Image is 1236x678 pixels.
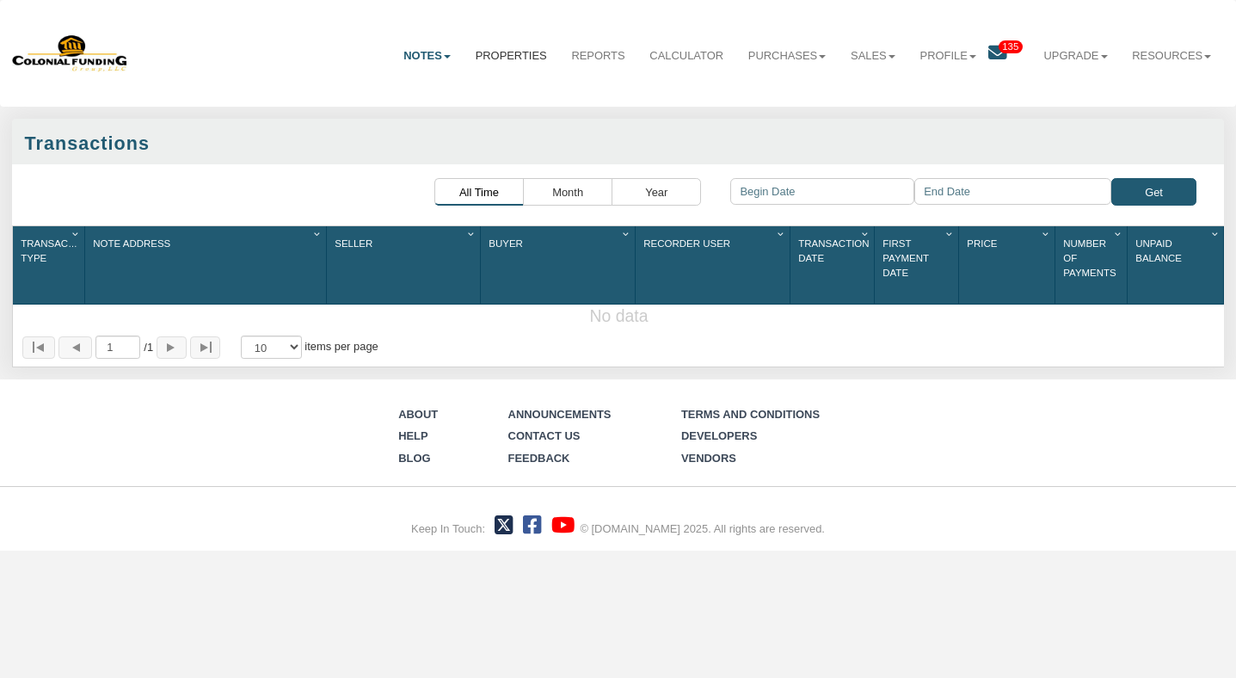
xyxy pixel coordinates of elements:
div: Sort None [89,232,326,256]
div: Sort None [330,232,480,256]
div: Transactions [24,131,1211,157]
button: Year [612,178,701,206]
div: No data [13,305,1224,329]
a: Developers [681,429,757,442]
a: Profile [907,35,988,77]
a: 135 [988,35,1031,77]
div: Note Address Sort None [89,232,326,256]
span: Buyer [489,238,523,249]
div: Recorder User Sort None [639,232,790,256]
span: Price [967,238,997,249]
a: Purchases [735,35,838,77]
input: End Date [914,178,1111,205]
div: Column Menu [619,226,635,242]
div: Seller Sort None [330,232,480,256]
a: Blog [398,452,430,465]
input: Begin Date [730,178,914,205]
div: Column Menu [1208,226,1224,242]
div: Column Menu [774,226,790,242]
div: Transaction Type Sort None [16,232,84,271]
div: Sort None [962,232,1055,256]
a: Reports [559,35,637,77]
span: Seller [335,238,372,249]
a: Calculator [637,35,735,77]
span: Transaction Type [21,238,91,263]
div: Sort None [878,232,958,286]
div: Keep In Touch: [411,521,485,537]
button: Get [1111,178,1196,206]
a: Upgrade [1031,35,1120,77]
a: Terms and Conditions [681,408,820,421]
div: Sort None [484,232,635,256]
div: Transaction Date Sort None [794,232,874,271]
a: Resources [1120,35,1224,77]
div: Column Menu [464,226,480,242]
div: Buyer Sort None [484,232,635,256]
a: Announcements [508,408,612,421]
input: Selected page [95,336,141,359]
a: Vendors [681,452,736,465]
a: Properties [463,35,559,77]
img: 579666 [12,34,128,72]
a: Sales [839,35,908,77]
button: Page to last [190,336,220,359]
div: Sort None [639,232,790,256]
div: Column Menu [858,226,874,242]
button: Page forward [157,336,187,359]
button: All Time [434,178,524,206]
a: About [398,408,438,421]
span: Number Of Payments [1063,238,1116,278]
a: Notes [391,35,463,77]
span: 1 [144,340,153,355]
a: Help [398,429,427,442]
span: First Payment Date [882,238,929,278]
div: Column Menu [1111,226,1127,242]
div: Column Menu [943,226,958,242]
div: First Payment Date Sort None [878,232,958,286]
div: Number Of Payments Sort None [1059,232,1127,299]
div: Unpaid Balance Sort None [1131,232,1224,271]
button: Month [523,178,612,206]
div: Column Menu [1039,226,1055,242]
span: Note Address [93,238,170,249]
button: Page back [58,336,91,359]
a: Contact Us [508,429,581,442]
a: Feedback [508,452,570,465]
div: Sort None [1131,232,1224,271]
abbr: of [144,341,147,354]
span: Unpaid Balance [1135,238,1182,263]
span: Recorder User [643,238,730,249]
div: Sort None [16,232,84,271]
div: Sort None [1059,232,1127,299]
div: Column Menu [311,226,326,242]
div: Sort None [794,232,874,271]
span: 135 [999,40,1023,53]
div: © [DOMAIN_NAME] 2025. All rights are reserved. [580,521,825,537]
span: Transaction Date [798,238,869,263]
span: items per page [304,340,378,353]
button: Page to first [22,336,55,359]
div: Price Sort None [962,232,1055,256]
div: Column Menu [69,226,84,242]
